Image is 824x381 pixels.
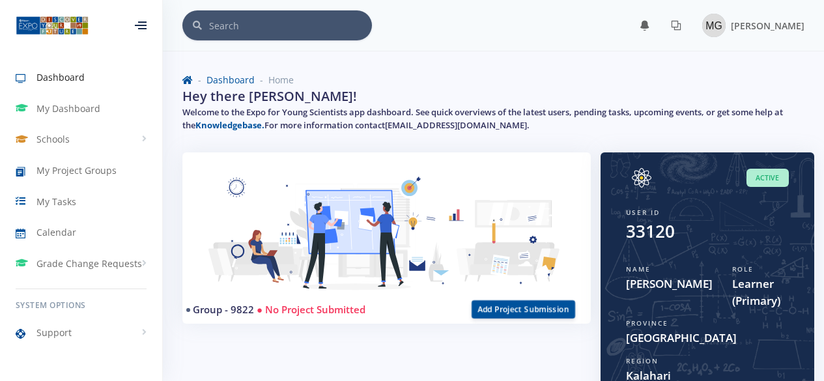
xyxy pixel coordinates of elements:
[36,257,142,270] span: Grade Change Requests
[385,119,527,131] a: [EMAIL_ADDRESS][DOMAIN_NAME]
[731,20,804,32] span: [PERSON_NAME]
[209,10,372,40] input: Search
[472,301,575,315] a: Add Project Submission
[16,300,147,311] h6: System Options
[36,195,76,208] span: My Tasks
[626,219,675,244] div: 33120
[257,303,365,316] span: ● No Project Submitted
[255,73,294,87] li: Home
[195,119,264,131] a: Knowledgebase.
[626,275,713,292] span: [PERSON_NAME]
[36,70,85,84] span: Dashboard
[626,208,660,217] span: User ID
[732,264,754,274] span: Role
[182,87,357,106] h2: Hey there [PERSON_NAME]!
[198,168,575,311] img: Learner
[36,132,70,146] span: Schools
[16,15,89,36] img: ...
[182,106,804,132] h5: Welcome to the Expo for Young Scientists app dashboard. See quick overviews of the latest users, ...
[36,225,76,239] span: Calendar
[472,300,575,318] button: Add Project Submission
[206,74,255,86] a: Dashboard
[626,264,651,274] span: Name
[626,318,668,328] span: Province
[182,73,804,87] nav: breadcrumb
[626,356,659,365] span: Region
[692,11,804,40] a: Image placeholder [PERSON_NAME]
[36,163,117,177] span: My Project Groups
[626,168,657,188] img: Image placeholder
[36,102,100,115] span: My Dashboard
[36,326,72,339] span: Support
[732,275,789,309] span: Learner (Primary)
[746,169,789,188] span: Active
[626,330,789,346] span: [GEOGRAPHIC_DATA]
[193,303,254,316] a: Group - 9822
[702,14,726,37] img: Image placeholder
